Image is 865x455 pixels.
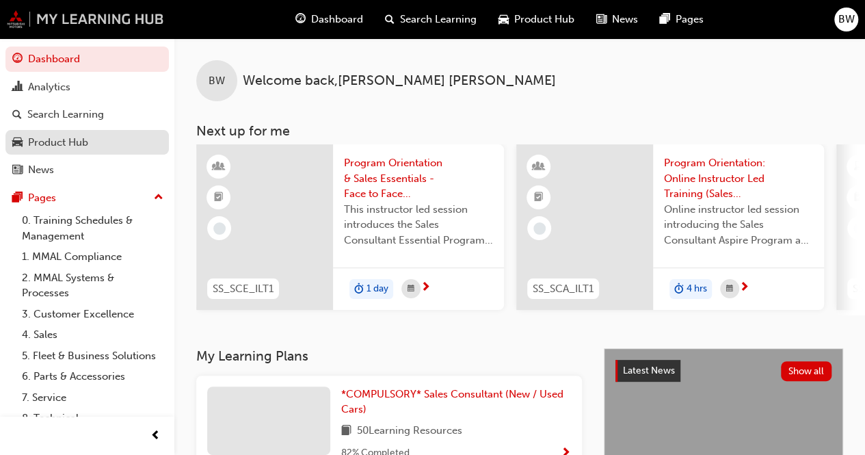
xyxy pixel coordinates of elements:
div: News [28,162,54,178]
span: BW [838,12,855,27]
h3: Next up for me [174,123,865,139]
span: Latest News [623,365,675,376]
a: 6. Parts & Accessories [16,366,169,387]
a: guage-iconDashboard [284,5,374,34]
span: next-icon [421,282,431,294]
button: DashboardAnalyticsSearch LearningProduct HubNews [5,44,169,185]
span: chart-icon [12,81,23,94]
a: 1. MMAL Compliance [16,246,169,268]
a: search-iconSearch Learning [374,5,488,34]
span: up-icon [154,189,163,207]
span: Dashboard [311,12,363,27]
span: pages-icon [660,11,670,28]
a: News [5,157,169,183]
a: pages-iconPages [649,5,715,34]
span: booktick-icon [854,189,864,207]
a: 7. Service [16,387,169,408]
a: car-iconProduct Hub [488,5,585,34]
a: SS_SCE_ILT1Program Orientation & Sales Essentials - Face to Face Instructor Led Training (Sales C... [196,144,504,310]
span: learningResourceType_INSTRUCTOR_LED-icon [534,158,544,176]
span: Pages [676,12,704,27]
button: BW [834,8,858,31]
span: news-icon [12,164,23,177]
span: guage-icon [12,53,23,66]
a: 2. MMAL Systems & Processes [16,268,169,304]
span: prev-icon [150,428,161,445]
div: Search Learning [27,107,104,122]
span: Welcome back , [PERSON_NAME] [PERSON_NAME] [243,73,556,89]
a: Product Hub [5,130,169,155]
a: Analytics [5,75,169,100]
div: Analytics [28,79,70,95]
span: car-icon [12,137,23,149]
a: Dashboard [5,47,169,72]
div: Pages [28,190,56,206]
span: learningResourceType_ELEARNING-icon [854,158,864,176]
img: mmal [7,10,164,28]
span: Online instructor led session introducing the Sales Consultant Aspire Program and outlining what ... [664,202,813,248]
span: calendar-icon [726,281,733,298]
span: learningRecordVerb_NONE-icon [533,222,546,235]
a: *COMPULSORY* Sales Consultant (New / Used Cars) [341,387,571,417]
div: Product Hub [28,135,88,151]
span: Program Orientation & Sales Essentials - Face to Face Instructor Led Training (Sales Consultant E... [344,155,493,202]
a: Latest NewsShow all [615,360,831,382]
a: 8. Technical [16,408,169,429]
span: 4 hrs [687,281,707,297]
span: duration-icon [674,281,684,298]
span: learningRecordVerb_NONE-icon [213,222,226,235]
span: learningResourceType_INSTRUCTOR_LED-icon [214,158,224,176]
h3: My Learning Plans [196,348,582,364]
span: Program Orientation: Online Instructor Led Training (Sales Consultant Aspire Program) [664,155,813,202]
span: 1 day [367,281,388,297]
span: BW [209,73,225,89]
span: guage-icon [295,11,306,28]
button: Show all [781,361,832,381]
a: 3. Customer Excellence [16,304,169,325]
span: booktick-icon [214,189,224,207]
a: Search Learning [5,102,169,127]
button: Pages [5,185,169,211]
span: SS_SCE_ILT1 [213,281,274,297]
span: This instructor led session introduces the Sales Consultant Essential Program and outlines what y... [344,202,493,248]
span: *COMPULSORY* Sales Consultant (New / Used Cars) [341,388,563,416]
span: SS_SCA_ILT1 [533,281,594,297]
span: search-icon [385,11,395,28]
a: 0. Training Schedules & Management [16,210,169,246]
span: calendar-icon [408,281,414,298]
span: News [612,12,638,27]
span: Search Learning [400,12,477,27]
span: book-icon [341,423,351,440]
a: news-iconNews [585,5,649,34]
span: pages-icon [12,192,23,205]
span: news-icon [596,11,607,28]
span: 50 Learning Resources [357,423,462,440]
span: Product Hub [514,12,574,27]
span: booktick-icon [534,189,544,207]
a: 5. Fleet & Business Solutions [16,346,169,367]
span: search-icon [12,109,22,121]
span: duration-icon [354,281,364,298]
span: next-icon [739,282,749,294]
span: car-icon [498,11,509,28]
a: SS_SCA_ILT1Program Orientation: Online Instructor Led Training (Sales Consultant Aspire Program)O... [516,144,824,310]
a: 4. Sales [16,324,169,346]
